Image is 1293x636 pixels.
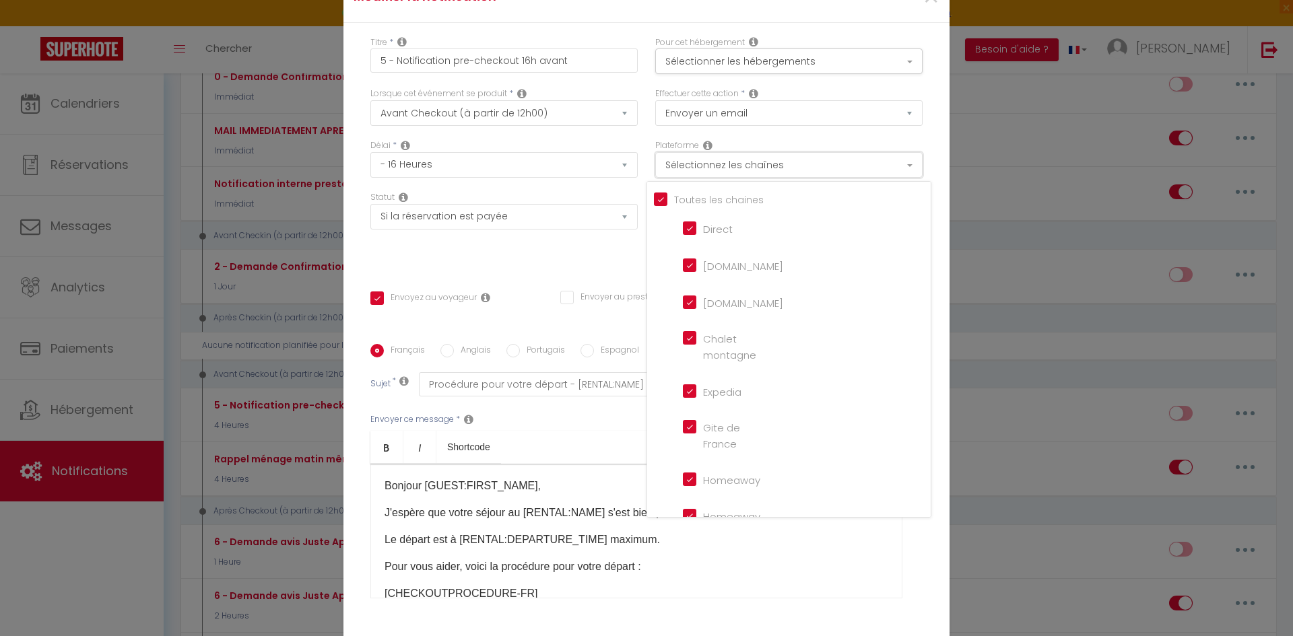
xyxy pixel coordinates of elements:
[696,331,756,363] label: Chalet montagne
[385,559,888,575] p: Pour vous aider, voici la procédure pour votre départ :
[370,36,387,49] label: Titre
[454,344,491,359] label: Anglais
[655,48,923,74] button: Sélectionner les hébergements
[594,344,639,359] label: Espagnol
[385,586,888,602] p: [CHECKOUTPROCEDURE-FR]
[401,140,410,151] i: Action Time
[370,139,391,152] label: Délai
[399,192,408,203] i: Booking status
[749,36,758,47] i: This Rental
[520,344,565,359] label: Portugais
[655,87,739,100] label: Effectuer cette action
[370,431,403,463] a: Bold
[655,36,745,49] label: Pour cet hébergement
[385,478,888,494] p: Bonjour [GUEST:FIRST_NAME],
[749,88,758,99] i: Action Type
[481,292,490,303] i: Envoyer au voyageur
[385,532,888,548] p: Le départ est à [RENTAL:DEPARTURE_TIME] maximum.
[11,5,51,46] button: Ouvrir le widget de chat LiveChat
[370,87,507,100] label: Lorsque cet événement se produit
[655,139,699,152] label: Plateforme
[403,431,436,463] a: Italic
[703,140,712,151] i: Action Channel
[370,413,454,426] label: Envoyer ce message
[397,36,407,47] i: Title
[399,376,409,386] i: Subject
[464,414,473,425] i: Message
[655,152,923,178] button: Sélectionnez les chaînes
[385,505,888,521] p: J'espère que votre séjour au [RENTAL:NAME] s'est bien passé.
[696,420,755,452] label: Gite de France
[370,378,391,392] label: Sujet
[517,88,527,99] i: Event Occur
[384,344,425,359] label: Français
[370,191,395,204] label: Statut
[436,431,501,463] a: Shortcode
